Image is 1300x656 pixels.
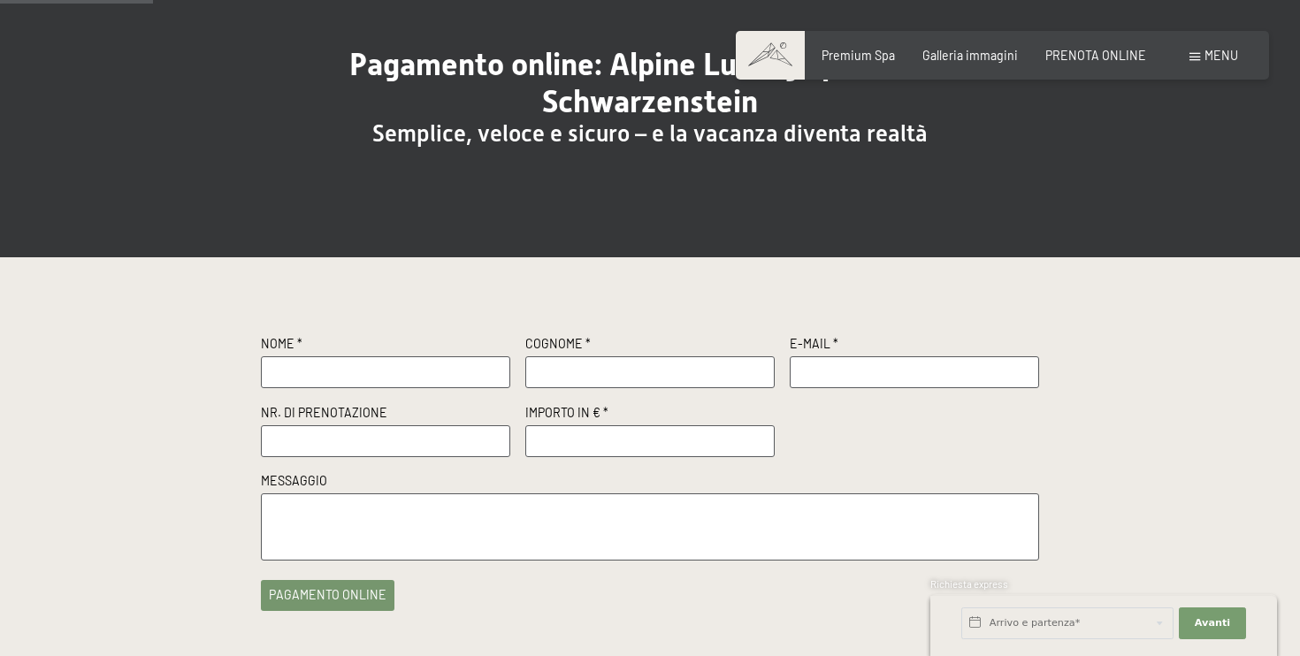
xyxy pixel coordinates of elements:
label: Nome * [261,335,510,356]
a: PRENOTA ONLINE [1045,48,1146,63]
span: Richiesta express [930,578,1008,590]
button: Avanti [1179,607,1246,639]
a: Premium Spa [822,48,895,63]
label: Nr. di prenotazione [261,404,510,425]
a: Galleria immagini [922,48,1018,63]
button: pagamento online [261,580,394,611]
span: Menu [1204,48,1238,63]
label: Messaggio [261,472,1039,493]
span: Pagamento online: Alpine Luxury Spa Resort Schwarzenstein [349,46,951,119]
label: Cognome * [525,335,775,356]
label: Importo in € * [525,404,775,425]
span: Semplice, veloce e sicuro – e la vacanza diventa realtà [372,120,928,147]
label: E-Mail * [790,335,1039,356]
span: Avanti [1195,616,1230,630]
